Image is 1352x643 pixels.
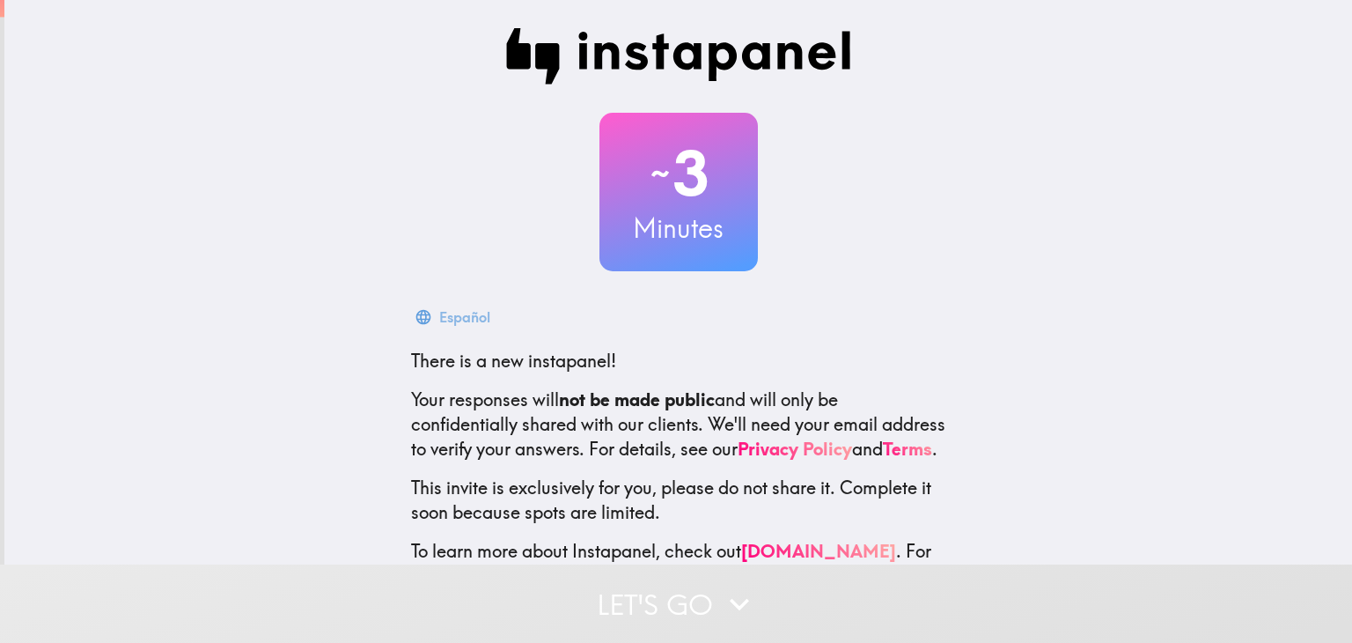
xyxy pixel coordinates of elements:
[599,210,758,247] h3: Minutes
[599,137,758,210] h2: 3
[411,299,497,335] button: Español
[411,476,946,525] p: This invite is exclusively for you, please do not share it. Complete it soon because spots are li...
[411,350,616,372] span: There is a new instapanel!
[411,539,946,613] p: To learn more about Instapanel, check out . For questions or help, email us at .
[559,388,715,410] b: not be made public
[648,147,672,200] span: ~
[738,438,852,460] a: Privacy Policy
[741,540,896,562] a: [DOMAIN_NAME]
[883,438,932,460] a: Terms
[506,28,851,85] img: Instapanel
[439,305,490,329] div: Español
[411,388,946,462] p: Your responses will and will only be confidentially shared with our clients. We'll need your emai...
